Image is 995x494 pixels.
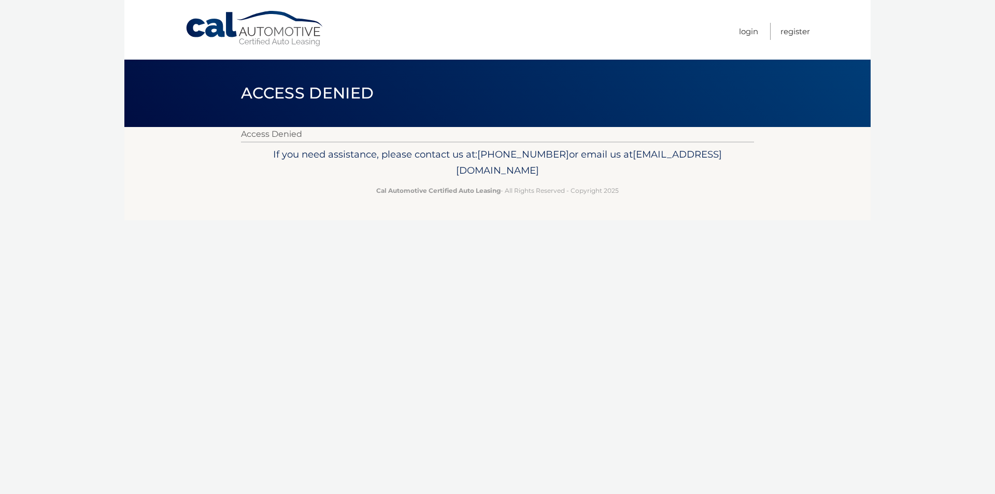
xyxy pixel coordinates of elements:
a: Register [780,23,810,40]
strong: Cal Automotive Certified Auto Leasing [376,187,501,194]
span: [PHONE_NUMBER] [477,148,569,160]
a: Cal Automotive [185,10,325,47]
span: Access Denied [241,83,374,103]
p: Access Denied [241,127,754,142]
p: If you need assistance, please contact us at: or email us at [248,146,747,179]
p: - All Rights Reserved - Copyright 2025 [248,185,747,196]
a: Login [739,23,758,40]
